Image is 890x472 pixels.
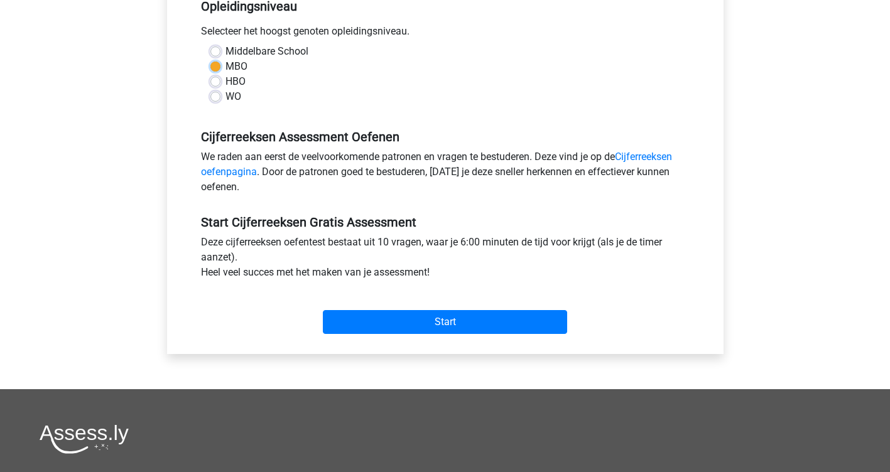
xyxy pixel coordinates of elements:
[192,235,699,285] div: Deze cijferreeksen oefentest bestaat uit 10 vragen, waar je 6:00 minuten de tijd voor krijgt (als...
[201,215,690,230] h5: Start Cijferreeksen Gratis Assessment
[225,44,308,59] label: Middelbare School
[323,310,567,334] input: Start
[192,24,699,44] div: Selecteer het hoogst genoten opleidingsniveau.
[225,59,247,74] label: MBO
[225,74,246,89] label: HBO
[225,89,241,104] label: WO
[201,129,690,144] h5: Cijferreeksen Assessment Oefenen
[192,149,699,200] div: We raden aan eerst de veelvoorkomende patronen en vragen te bestuderen. Deze vind je op de . Door...
[40,424,129,454] img: Assessly logo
